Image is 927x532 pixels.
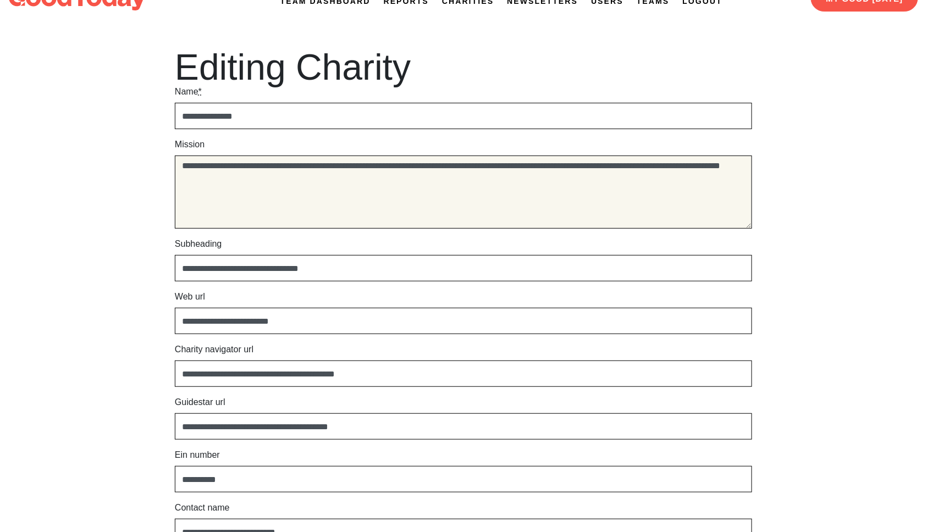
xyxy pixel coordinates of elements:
label: Name [175,85,202,98]
label: Guidestar url [175,396,225,409]
label: Contact name [175,501,230,514]
label: Web url [175,290,205,303]
label: Subheading [175,237,222,251]
abbr: required [198,87,202,96]
h1: Editing Charity [175,49,752,85]
label: Ein number [175,448,220,462]
label: Mission [175,138,205,151]
label: Charity navigator url [175,343,253,356]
